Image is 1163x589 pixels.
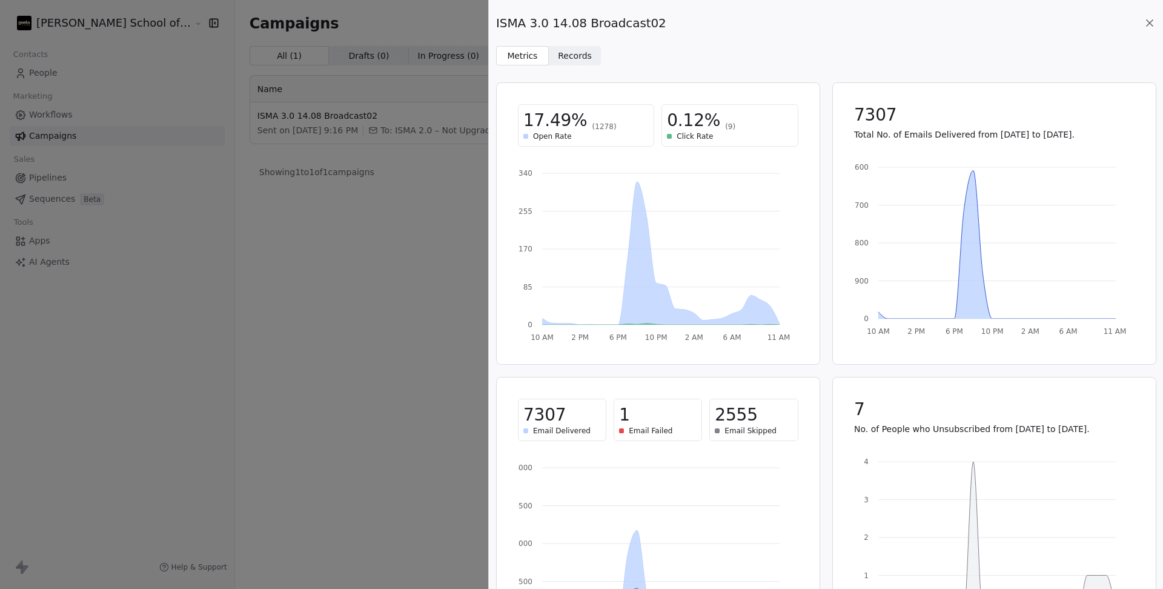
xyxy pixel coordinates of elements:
tspan: 11 AM [1103,327,1126,336]
span: (1278) [592,122,617,131]
tspan: 1500 [514,577,532,586]
tspan: 3600 [850,163,869,171]
tspan: 10 PM [981,327,1003,336]
tspan: 2 AM [685,333,703,342]
tspan: 1800 [850,239,869,247]
tspan: 6000 [514,464,532,472]
span: 1 [619,404,630,426]
span: 0.12% [667,110,720,131]
tspan: 2 [864,533,869,542]
tspan: 0 [528,321,532,329]
span: 7 [854,399,865,421]
tspan: 4500 [514,502,532,510]
span: 7307 [854,104,896,126]
span: Click Rate [677,131,713,141]
tspan: 6 AM [1059,327,1077,336]
tspan: 340 [519,169,532,178]
tspan: 2 PM [907,327,925,336]
tspan: 11 AM [767,333,790,342]
tspan: 2 PM [571,333,589,342]
tspan: 900 [855,277,869,285]
span: Email Skipped [724,426,777,436]
span: ISMA 3.0 14.08 Broadcast02 [496,15,666,32]
tspan: 6 AM [723,333,741,342]
span: Open Rate [533,131,572,141]
tspan: 6 PM [609,333,627,342]
tspan: 3000 [514,539,532,548]
span: Email Failed [629,426,672,436]
span: (9) [725,122,735,131]
span: Email Delivered [533,426,591,436]
tspan: 85 [523,283,532,291]
tspan: 2 AM [1021,327,1039,336]
tspan: 1 [864,571,869,580]
span: 17.49% [523,110,588,131]
p: Total No. of Emails Delivered from [DATE] to [DATE]. [854,128,1135,141]
span: 7307 [523,404,566,426]
p: No. of People who Unsubscribed from [DATE] to [DATE]. [854,423,1135,435]
tspan: 2700 [850,201,869,210]
tspan: 170 [519,245,532,253]
tspan: 6 PM [945,327,963,336]
tspan: 255 [519,207,532,216]
tspan: 10 PM [645,333,668,342]
tspan: 10 AM [867,327,890,336]
tspan: 10 AM [531,333,554,342]
tspan: 0 [864,314,869,323]
tspan: 4 [864,458,869,466]
span: Records [558,50,592,62]
span: 2555 [715,404,757,426]
tspan: 3 [864,496,869,504]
